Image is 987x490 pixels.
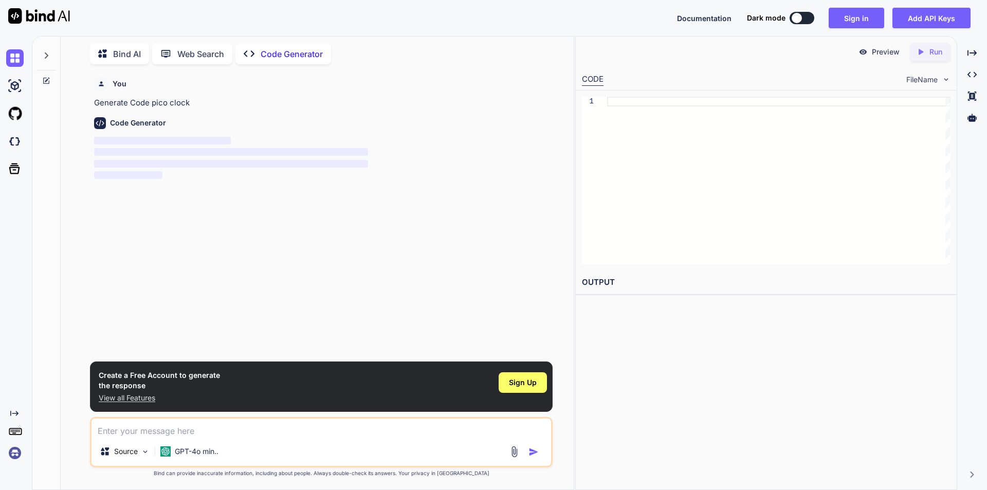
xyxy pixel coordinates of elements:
[141,447,150,456] img: Pick Models
[576,270,957,295] h2: OUTPUT
[177,48,224,60] p: Web Search
[6,133,24,150] img: darkCloudIdeIcon
[892,8,971,28] button: Add API Keys
[114,446,138,457] p: Source
[160,446,171,457] img: GPT-4o mini
[929,47,942,57] p: Run
[94,160,368,168] span: ‌
[94,97,551,109] p: Generate Code pico clock
[113,79,126,89] h6: You
[582,97,594,106] div: 1
[906,75,938,85] span: FileName
[6,444,24,462] img: signin
[6,49,24,67] img: chat
[94,148,368,156] span: ‌
[94,137,231,144] span: ‌
[99,393,220,403] p: View all Features
[99,370,220,391] h1: Create a Free Account to generate the response
[90,469,553,477] p: Bind can provide inaccurate information, including about people. Always double-check its answers....
[582,74,604,86] div: CODE
[677,14,732,23] span: Documentation
[113,48,141,60] p: Bind AI
[747,13,785,23] span: Dark mode
[261,48,323,60] p: Code Generator
[872,47,900,57] p: Preview
[6,105,24,122] img: githubLight
[8,8,70,24] img: Bind AI
[110,118,166,128] h6: Code Generator
[94,171,162,179] span: ‌
[509,377,537,388] span: Sign Up
[829,8,884,28] button: Sign in
[508,446,520,458] img: attachment
[175,446,218,457] p: GPT-4o min..
[677,13,732,24] button: Documentation
[942,75,951,84] img: chevron down
[6,77,24,95] img: ai-studio
[528,447,539,457] img: icon
[858,47,868,57] img: preview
